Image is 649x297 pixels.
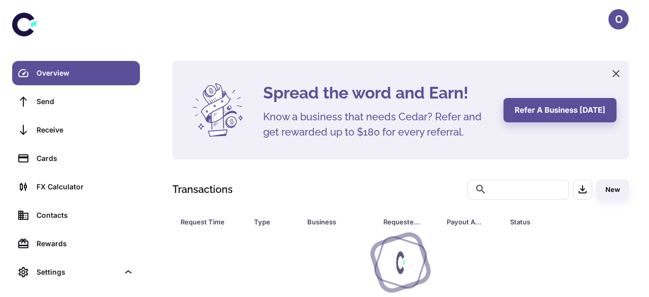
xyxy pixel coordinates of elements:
[383,215,435,229] span: Requested Amount
[37,96,134,107] div: Send
[510,215,573,229] div: Status
[181,215,229,229] div: Request Time
[608,9,629,29] button: O
[596,180,629,200] button: New
[37,210,134,221] div: Contacts
[172,182,233,197] h1: Transactions
[254,215,295,229] span: Type
[510,215,587,229] span: Status
[12,175,140,199] a: FX Calculator
[12,260,140,284] div: Settings
[12,203,140,227] a: Contacts
[37,267,119,278] div: Settings
[263,81,491,105] h4: Spread the word and Earn!
[12,118,140,142] a: Receive
[447,215,498,229] span: Payout Amount
[37,238,134,249] div: Rewards
[254,215,282,229] div: Type
[12,146,140,171] a: Cards
[181,215,242,229] span: Request Time
[12,232,140,256] a: Rewards
[37,124,134,136] div: Receive
[447,215,485,229] div: Payout Amount
[37,153,134,164] div: Cards
[263,109,491,140] h5: Know a business that needs Cedar? Refer and get rewarded up to $180 for every referral.
[37,181,134,192] div: FX Calculator
[37,68,134,79] div: Overview
[383,215,421,229] div: Requested Amount
[12,61,140,85] a: Overview
[503,98,617,122] button: Refer a business [DATE]
[12,89,140,114] a: Send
